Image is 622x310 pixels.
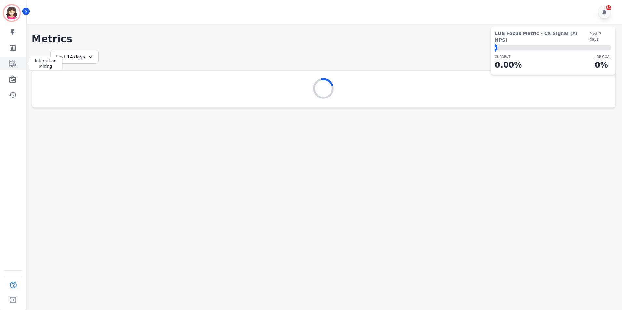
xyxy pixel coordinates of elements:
span: Past 7 days [589,32,611,42]
span: LOB Focus Metric - CX Signal (AI NPS) [495,30,589,43]
p: CURRENT [495,54,522,59]
p: 0 % [595,59,611,71]
div: 51 [606,5,611,10]
div: Last 14 days [50,50,99,64]
img: Bordered avatar [4,5,20,21]
p: LOB Goal [595,54,611,59]
p: 0.00 % [495,59,522,71]
div: ⬤ [495,45,497,50]
h1: Metrics [32,33,615,45]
